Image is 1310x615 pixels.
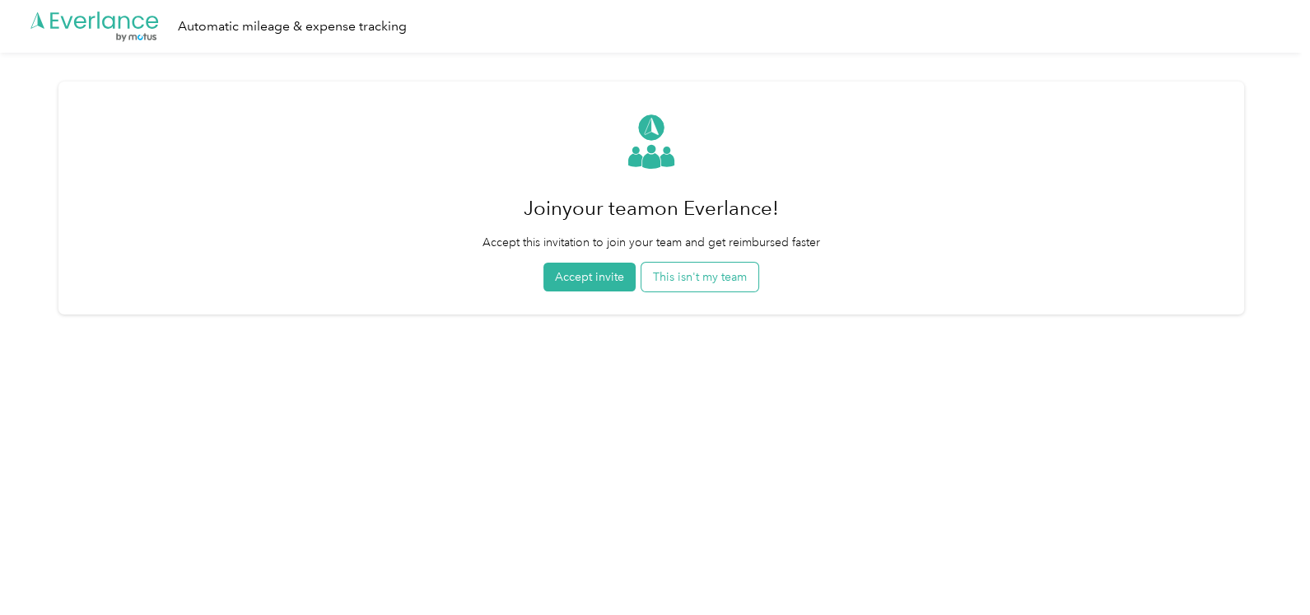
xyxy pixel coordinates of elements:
[641,263,758,291] button: This isn't my team
[543,263,636,291] button: Accept invite
[483,234,820,251] p: Accept this invitation to join your team and get reimbursed faster
[483,189,820,228] h1: Join your team on Everlance!
[1218,523,1310,615] iframe: Everlance-gr Chat Button Frame
[178,16,407,37] div: Automatic mileage & expense tracking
